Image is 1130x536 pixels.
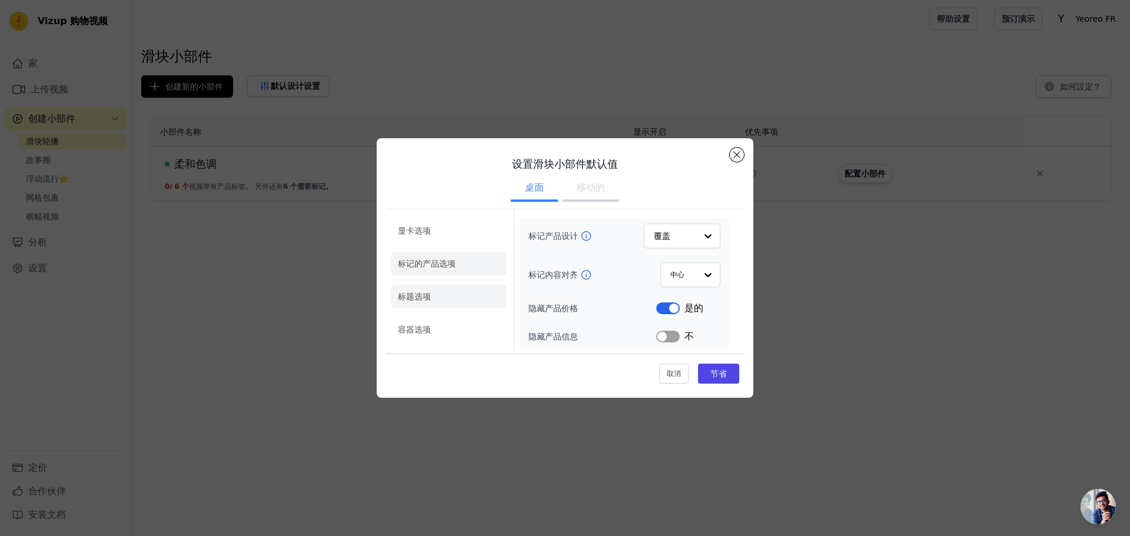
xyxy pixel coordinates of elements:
font: 移动的 [577,182,605,193]
font: 标记产品设计 [529,231,578,241]
font: 隐藏产品信息 [529,332,578,341]
font: 桌面 [525,182,544,193]
font: 标记内容对齐 [529,270,578,279]
font: 节省 [710,369,727,378]
font: 是的 [684,302,703,314]
font: 取消 [667,369,681,378]
font: 标题选项 [398,292,431,301]
font: 设置滑块小部件默认值 [512,158,618,170]
font: 容器选项 [398,325,431,334]
font: 标记的产品选项 [398,259,456,268]
font: 不 [684,331,694,342]
button: 关闭模式 [730,148,744,162]
a: 开放式聊天 [1081,489,1116,524]
font: 隐藏产品价格 [529,304,578,313]
font: 显卡选项 [398,226,431,235]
